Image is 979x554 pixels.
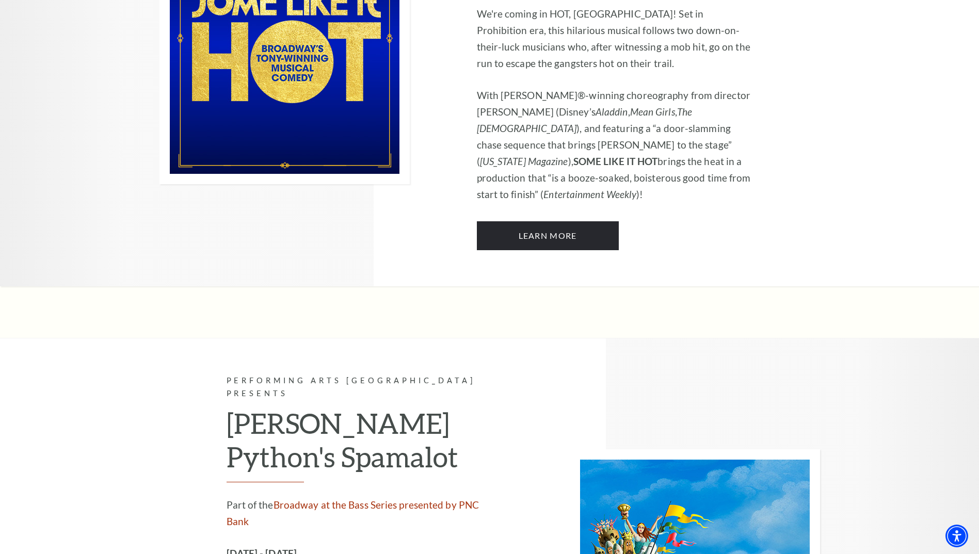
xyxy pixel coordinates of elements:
[477,6,753,72] p: We're coming in HOT, [GEOGRAPHIC_DATA]! Set in Prohibition era, this hilarious musical follows tw...
[227,374,503,400] p: Performing Arts [GEOGRAPHIC_DATA] Presents
[477,221,619,250] a: Learn More Some Like It Hot
[573,155,658,167] strong: SOME LIKE IT HOT
[630,106,675,118] em: Mean Girls
[945,525,968,547] div: Accessibility Menu
[543,188,636,200] em: Entertainment Weekly
[227,497,503,530] p: Part of the
[477,87,753,203] p: With [PERSON_NAME]®-winning choreography from director [PERSON_NAME] (Disney’s , , ), and featuri...
[227,499,479,527] a: Broadway at the Bass Series presented by PNC Bank
[480,155,568,167] em: [US_STATE] Magazine
[596,106,628,118] em: Aladdin
[227,406,503,482] h2: [PERSON_NAME] Python's Spamalot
